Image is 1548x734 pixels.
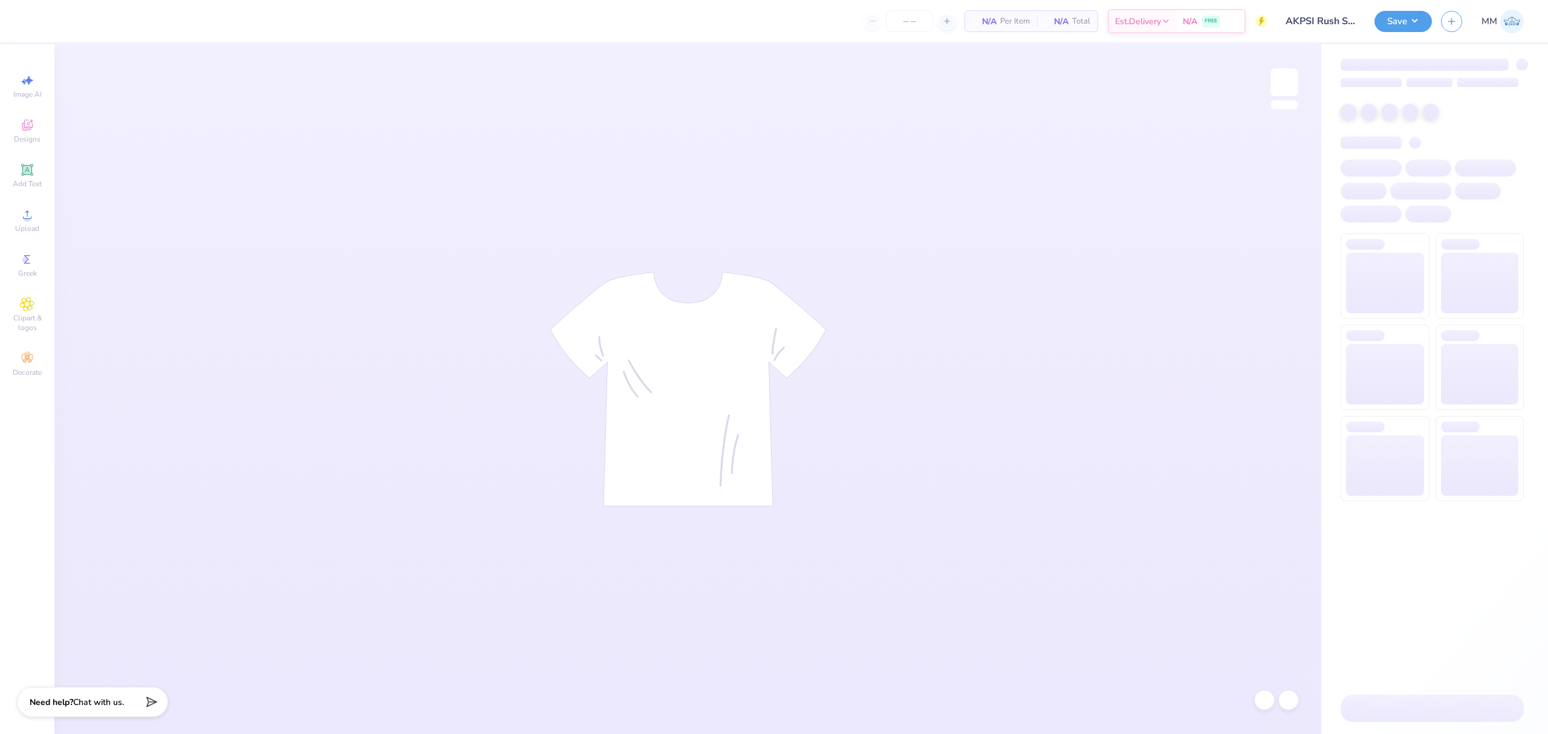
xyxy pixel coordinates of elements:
[1374,11,1432,32] button: Save
[15,224,39,233] span: Upload
[73,697,124,708] span: Chat with us.
[30,697,73,708] strong: Need help?
[6,313,48,333] span: Clipart & logos
[1481,15,1497,28] span: MM
[1205,17,1217,25] span: FREE
[886,10,933,32] input: – –
[13,179,42,189] span: Add Text
[972,15,997,28] span: N/A
[550,271,827,507] img: tee-skeleton.svg
[1500,10,1524,33] img: Mariah Myssa Salurio
[14,134,41,144] span: Designs
[13,89,42,99] span: Image AI
[1115,15,1161,28] span: Est. Delivery
[1044,15,1068,28] span: N/A
[1183,15,1197,28] span: N/A
[1072,15,1090,28] span: Total
[1481,10,1524,33] a: MM
[1276,9,1365,33] input: Untitled Design
[13,368,42,377] span: Decorate
[18,268,37,278] span: Greek
[1000,15,1030,28] span: Per Item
